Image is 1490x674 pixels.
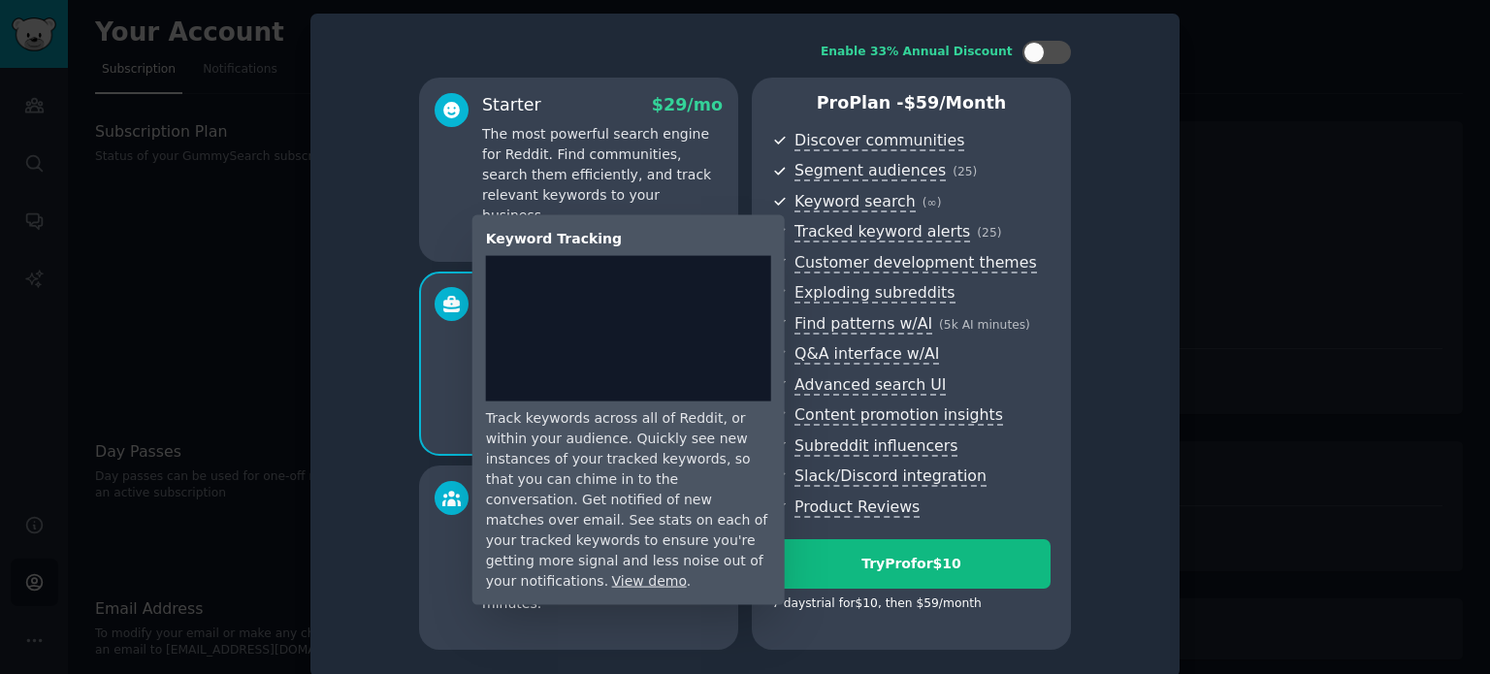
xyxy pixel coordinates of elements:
[794,375,946,396] span: Advanced search UI
[794,222,970,242] span: Tracked keyword alerts
[794,253,1037,273] span: Customer development themes
[794,131,964,151] span: Discover communities
[772,539,1051,589] button: TryProfor$10
[794,283,955,304] span: Exploding subreddits
[794,192,916,212] span: Keyword search
[904,93,1007,112] span: $ 59 /month
[794,405,1003,426] span: Content promotion insights
[794,466,987,487] span: Slack/Discord integration
[486,229,771,249] div: Keyword Tracking
[794,314,932,335] span: Find patterns w/AI
[773,554,1050,574] div: Try Pro for $10
[939,318,1030,332] span: ( 5k AI minutes )
[612,573,687,589] a: View demo
[953,165,977,178] span: ( 25 )
[486,408,771,592] div: Track keywords across all of Reddit, or within your audience. Quickly see new instances of your t...
[794,161,946,181] span: Segment audiences
[977,226,1001,240] span: ( 25 )
[772,595,982,613] div: 7 days trial for $10 , then $ 59 /month
[794,497,920,518] span: Product Reviews
[652,95,723,114] span: $ 29 /mo
[482,124,723,226] p: The most powerful search engine for Reddit. Find communities, search them efficiently, and track ...
[794,436,957,457] span: Subreddit influencers
[923,196,942,209] span: ( ∞ )
[821,44,1013,61] div: Enable 33% Annual Discount
[486,256,771,401] iframe: YouTube video player
[772,91,1051,115] p: Pro Plan -
[794,344,939,365] span: Q&A interface w/AI
[482,93,541,117] div: Starter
